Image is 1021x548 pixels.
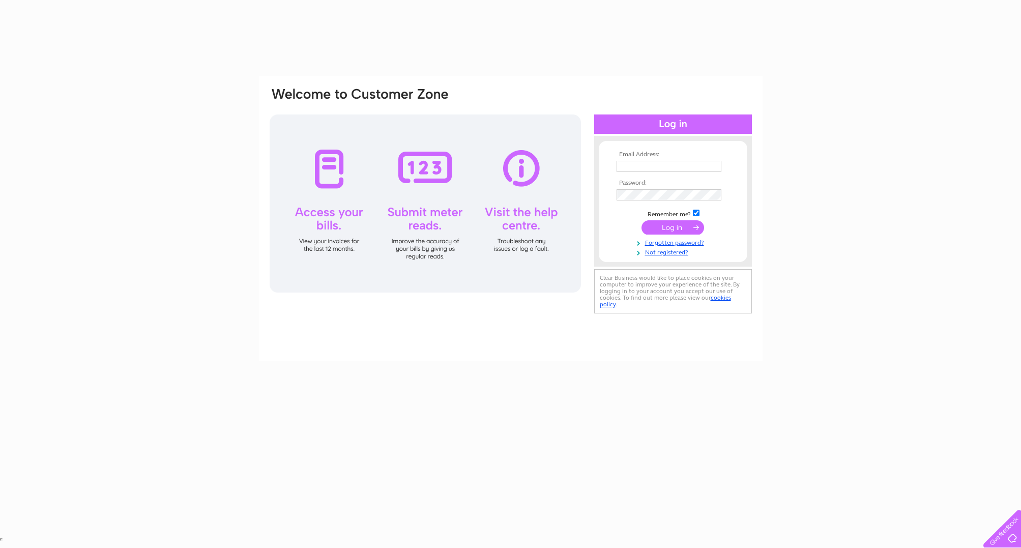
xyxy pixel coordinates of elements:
[594,269,752,313] div: Clear Business would like to place cookies on your computer to improve your experience of the sit...
[641,220,704,235] input: Submit
[617,247,732,256] a: Not registered?
[614,180,732,187] th: Password:
[614,208,732,218] td: Remember me?
[614,151,732,158] th: Email Address:
[600,294,731,308] a: cookies policy
[617,237,732,247] a: Forgotten password?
